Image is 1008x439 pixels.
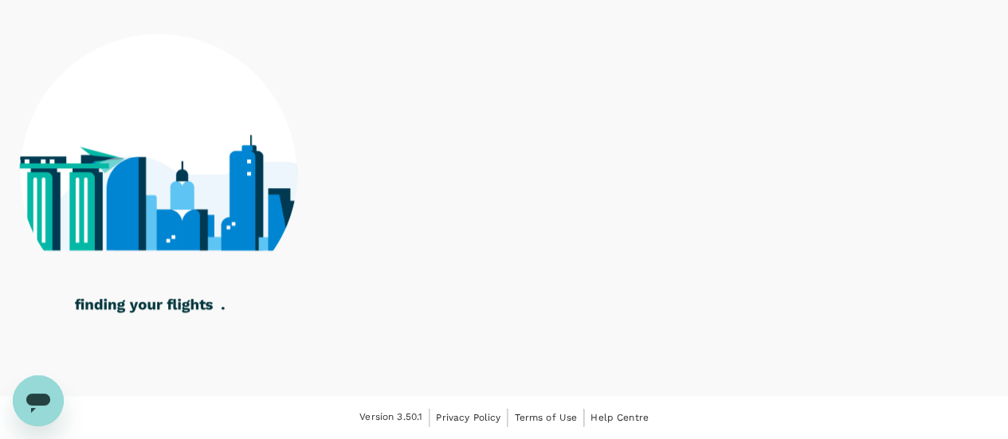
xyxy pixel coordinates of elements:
span: Privacy Policy [436,412,500,423]
a: Help Centre [590,409,649,426]
span: Help Centre [590,412,649,423]
a: Terms of Use [514,409,577,426]
g: finding your flights [75,299,213,313]
g: . [222,307,225,309]
a: Privacy Policy [436,409,500,426]
iframe: Button to launch messaging window [13,375,64,426]
span: Version 3.50.1 [359,410,422,425]
span: Terms of Use [514,412,577,423]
